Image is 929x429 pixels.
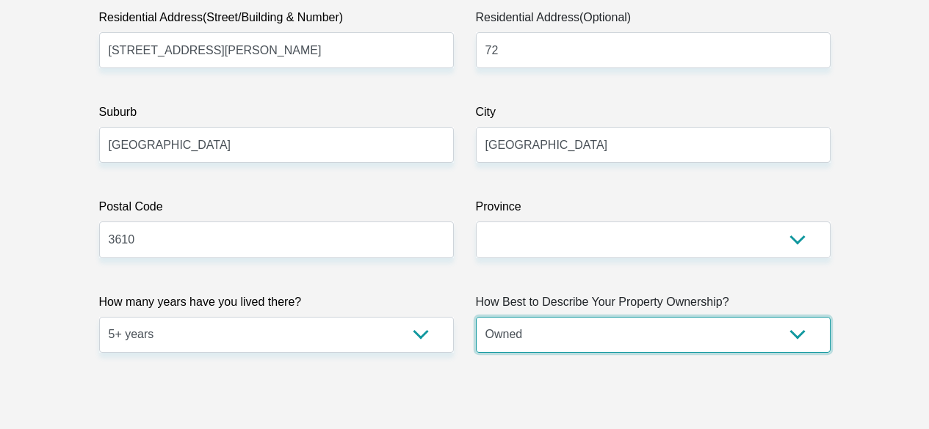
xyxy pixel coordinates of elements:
[476,198,831,221] label: Province
[476,221,831,257] select: Please Select a Province
[476,293,831,317] label: How Best to Describe Your Property Ownership?
[99,103,454,127] label: Suburb
[476,103,831,127] label: City
[476,127,831,163] input: City
[476,9,831,32] label: Residential Address(Optional)
[99,221,454,257] input: Postal Code
[476,32,831,68] input: Address line 2 (Optional)
[99,198,454,221] label: Postal Code
[99,293,454,317] label: How many years have you lived there?
[476,317,831,353] select: Please select a value
[99,9,454,32] label: Residential Address(Street/Building & Number)
[99,127,454,163] input: Suburb
[99,317,454,353] select: Please select a value
[99,32,454,68] input: Valid residential address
